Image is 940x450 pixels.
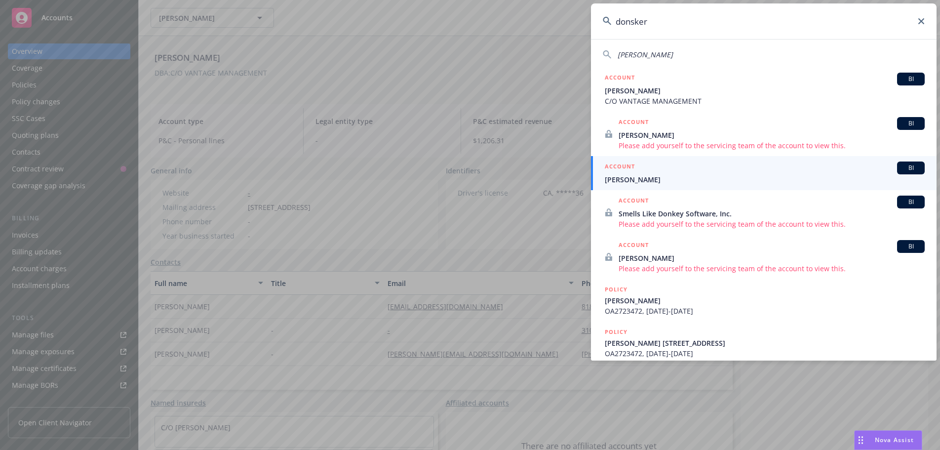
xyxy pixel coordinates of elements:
h5: ACCOUNT [619,196,649,207]
span: BI [901,75,921,83]
span: [PERSON_NAME] [619,253,925,263]
a: POLICY[PERSON_NAME]OA2723472, [DATE]-[DATE] [591,279,937,322]
span: Nova Assist [875,436,914,444]
a: POLICY[PERSON_NAME] [STREET_ADDRESS]OA2723472, [DATE]-[DATE] [591,322,937,364]
span: [PERSON_NAME] [618,50,673,59]
div: Drag to move [855,431,867,450]
a: ACCOUNTBI[PERSON_NAME]Please add yourself to the servicing team of the account to view this. [591,235,937,279]
h5: ACCOUNT [619,117,649,129]
span: C/O VANTAGE MANAGEMENT [605,96,925,106]
span: Please add yourself to the servicing team of the account to view this. [619,140,925,151]
span: [PERSON_NAME] [605,295,925,306]
h5: ACCOUNT [605,162,635,173]
a: ACCOUNTBI[PERSON_NAME] [591,156,937,190]
span: Please add yourself to the servicing team of the account to view this. [619,219,925,229]
a: ACCOUNTBISmells Like Donkey Software, Inc.Please add yourself to the servicing team of the accoun... [591,190,937,235]
span: [PERSON_NAME] [605,85,925,96]
input: Search... [591,3,937,39]
span: Smells Like Donkey Software, Inc. [619,208,925,219]
span: BI [901,242,921,251]
button: Nova Assist [854,430,922,450]
span: BI [901,164,921,172]
h5: ACCOUNT [619,240,649,252]
span: [PERSON_NAME] [STREET_ADDRESS] [605,338,925,348]
span: OA2723472, [DATE]-[DATE] [605,348,925,359]
h5: POLICY [605,285,627,294]
h5: ACCOUNT [605,73,635,84]
span: BI [901,119,921,128]
span: OA2723472, [DATE]-[DATE] [605,306,925,316]
a: ACCOUNTBI[PERSON_NAME]Please add yourself to the servicing team of the account to view this. [591,112,937,156]
span: Please add yourself to the servicing team of the account to view this. [619,263,925,274]
span: [PERSON_NAME] [605,174,925,185]
span: [PERSON_NAME] [619,130,925,140]
a: ACCOUNTBI[PERSON_NAME]C/O VANTAGE MANAGEMENT [591,67,937,112]
span: BI [901,198,921,206]
h5: POLICY [605,327,627,337]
